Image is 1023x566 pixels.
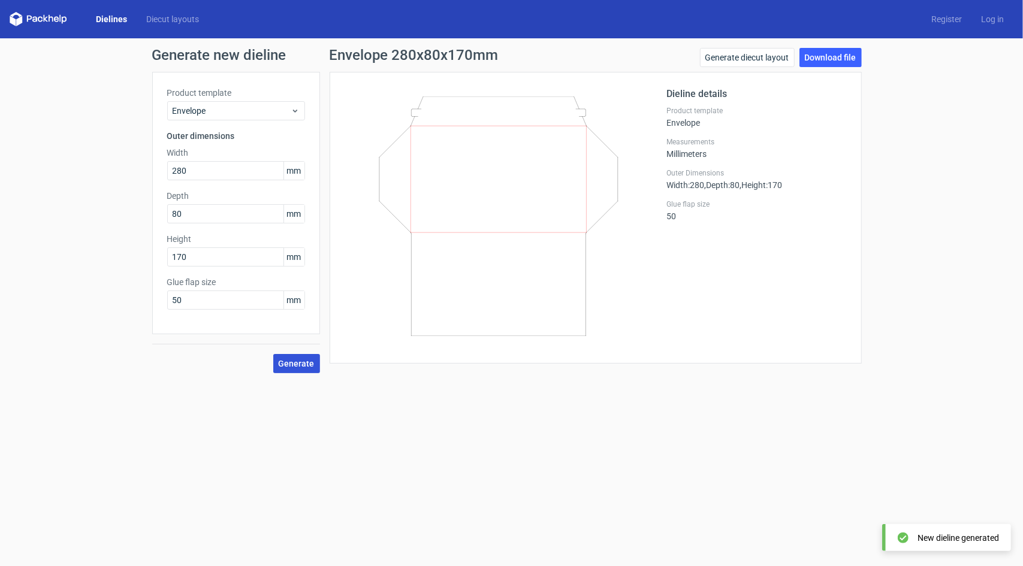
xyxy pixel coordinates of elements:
[922,13,971,25] a: Register
[667,199,847,209] label: Glue flap size
[283,162,304,180] span: mm
[167,233,305,245] label: Height
[283,248,304,266] span: mm
[283,291,304,309] span: mm
[173,105,291,117] span: Envelope
[167,130,305,142] h3: Outer dimensions
[152,48,871,62] h1: Generate new dieline
[740,180,783,190] span: , Height : 170
[700,48,795,67] a: Generate diecut layout
[167,190,305,202] label: Depth
[273,354,320,373] button: Generate
[799,48,862,67] a: Download file
[971,13,1013,25] a: Log in
[279,359,315,368] span: Generate
[167,147,305,159] label: Width
[167,276,305,288] label: Glue flap size
[330,48,499,62] h1: Envelope 280x80x170mm
[705,180,740,190] span: , Depth : 80
[667,87,847,101] h2: Dieline details
[918,532,999,544] div: New dieline generated
[137,13,209,25] a: Diecut layouts
[667,137,847,147] label: Measurements
[667,106,847,128] div: Envelope
[667,137,847,159] div: Millimeters
[667,199,847,221] div: 50
[667,180,705,190] span: Width : 280
[167,87,305,99] label: Product template
[667,106,847,116] label: Product template
[283,205,304,223] span: mm
[667,168,847,178] label: Outer Dimensions
[86,13,137,25] a: Dielines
